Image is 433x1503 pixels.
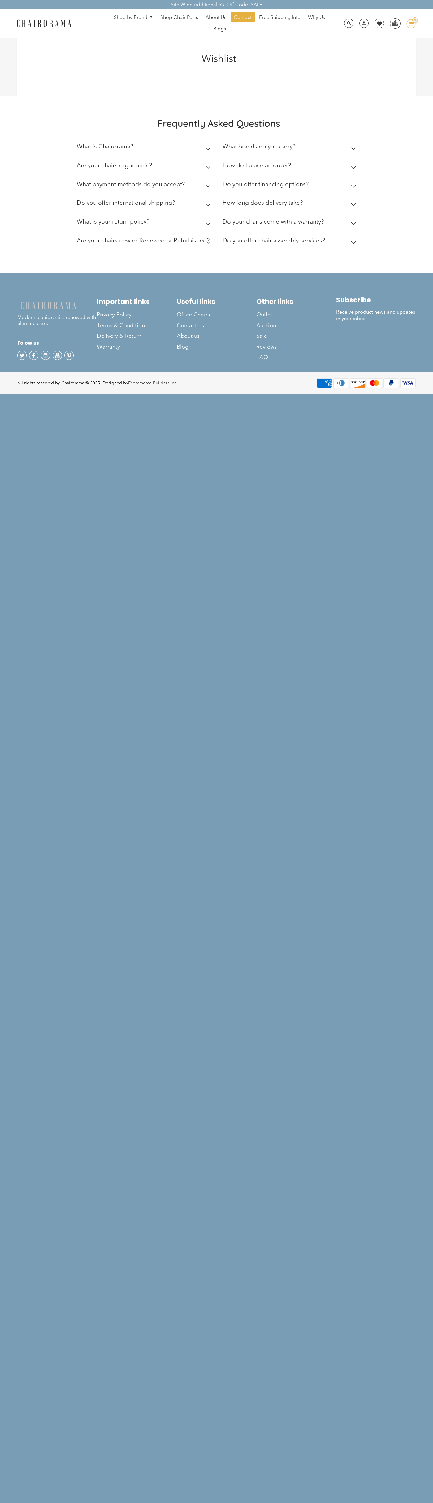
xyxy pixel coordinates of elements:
[210,24,229,34] a: Blogs
[77,157,213,176] summary: Are your chairs ergonomic?
[223,195,359,214] summary: How long does delivery take?
[256,298,336,306] h2: Other links
[213,26,226,32] span: Blogs
[305,12,328,22] a: Why Us
[177,311,210,318] span: Office Chairs
[77,162,152,169] h2: Are your chairs ergonomic?
[259,14,301,21] span: Free Shipping Info
[223,214,359,233] summary: Do your chairs come with a warranty?
[223,162,291,169] h2: How do I place an order?
[128,380,178,386] a: Ecommerce Builders Inc.
[256,354,268,361] span: FAQ
[231,12,255,22] a: Contact
[97,322,145,329] span: Terms & Condition
[177,341,256,352] a: Blog
[256,332,267,340] span: Sale
[77,214,213,233] summary: What is your return policy?
[256,341,336,352] a: Reviews
[308,14,325,21] span: Why Us
[177,309,256,320] a: Office Chairs
[17,301,79,311] img: chairorama
[17,380,178,386] div: All rights reserved by Chairorama © 2025. Designed by
[223,139,359,157] summary: What brands do you carry?
[177,298,256,306] h2: Useful links
[390,19,400,28] img: WhatsApp_Image_2024-07-12_at_16.23.01.webp
[111,13,156,22] a: Shop by Brand
[256,12,304,22] a: Free Shipping Info
[77,218,149,225] h2: What is your return policy?
[206,14,226,21] span: About Us
[88,53,349,64] h1: Wishlist
[402,19,416,28] a: 1
[77,181,185,188] h2: What payment methods do you accept?
[336,309,416,322] p: Receive product news and updates in your inbox
[177,322,204,329] span: Contact us
[256,311,272,318] span: Outlet
[77,233,213,251] summary: Are your chairs new or Renewed or Refurbished?
[97,343,120,350] span: Warranty
[97,332,141,340] span: Delivery & Return
[223,237,325,244] h2: Do you offer chair assembly services?
[336,296,416,304] h2: Subscribe
[97,341,176,352] a: Warranty
[256,331,336,341] a: Sale
[223,176,359,195] summary: Do you offer financing options?
[177,320,256,331] a: Contact us
[223,233,359,251] summary: Do you offer chair assembly services?
[77,195,213,214] summary: Do you offer international shipping?
[223,143,295,150] h2: What brands do you carry?
[234,14,252,21] span: Contact
[223,218,324,225] h2: Do your chairs come with a warranty?
[177,332,200,340] span: About us
[177,343,188,350] span: Blog
[223,181,309,188] h2: Do you offer financing options?
[77,176,213,195] summary: What payment methods do you accept?
[256,352,336,362] a: FAQ
[97,311,132,318] span: Privacy Policy
[77,118,361,129] h2: Frequently Asked Questions
[77,199,175,206] h2: Do you offer international shipping?
[157,12,201,22] a: Shop Chair Parts
[223,157,359,176] summary: How do I place an order?
[256,343,277,350] span: Reviews
[77,143,133,150] h2: What is Chairorama?
[256,320,336,331] a: Auction
[77,139,213,157] summary: What is Chairorama?
[256,309,336,320] a: Outlet
[97,309,176,320] a: Privacy Policy
[177,331,256,341] a: About us
[97,298,176,306] h2: Important links
[17,339,97,347] h4: Folow us
[160,14,198,21] span: Shop Chair Parts
[412,17,418,23] div: 1
[97,331,176,341] a: Delivery & Return
[77,237,210,244] h2: Are your chairs new or Renewed or Refurbished?
[202,12,229,22] a: About Us
[97,320,176,331] a: Terms & Condition
[13,19,75,29] img: chairorama
[101,12,338,35] nav: DesktopNavigation
[256,322,276,329] span: Auction
[223,199,303,206] h2: How long does delivery take?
